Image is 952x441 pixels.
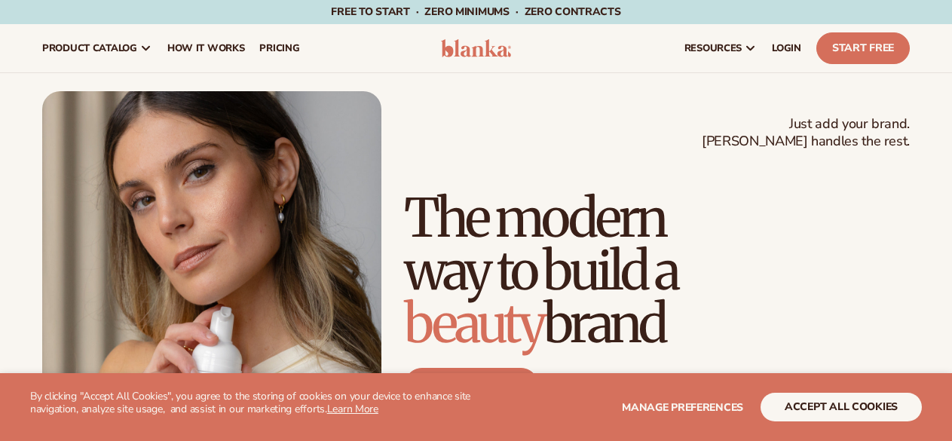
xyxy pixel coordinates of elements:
span: Just add your brand. [PERSON_NAME] handles the rest. [702,115,910,151]
p: By clicking "Accept All Cookies", you agree to the storing of cookies on your device to enhance s... [30,390,476,416]
img: logo [441,39,512,57]
a: LOGIN [764,24,809,72]
a: pricing [252,24,307,72]
a: resources [677,24,764,72]
a: Start Free [816,32,910,64]
span: Manage preferences [622,400,743,415]
h1: The modern way to build a brand [404,191,910,350]
span: pricing [259,42,299,54]
a: How It Works [160,24,253,72]
span: LOGIN [772,42,801,54]
span: product catalog [42,42,137,54]
button: accept all cookies [761,393,922,421]
span: Free to start · ZERO minimums · ZERO contracts [331,5,620,19]
span: How It Works [167,42,245,54]
span: resources [684,42,742,54]
a: Learn More [327,402,378,416]
button: Manage preferences [622,393,743,421]
a: product catalog [35,24,160,72]
a: Start free [404,368,539,404]
span: beauty [404,290,543,357]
